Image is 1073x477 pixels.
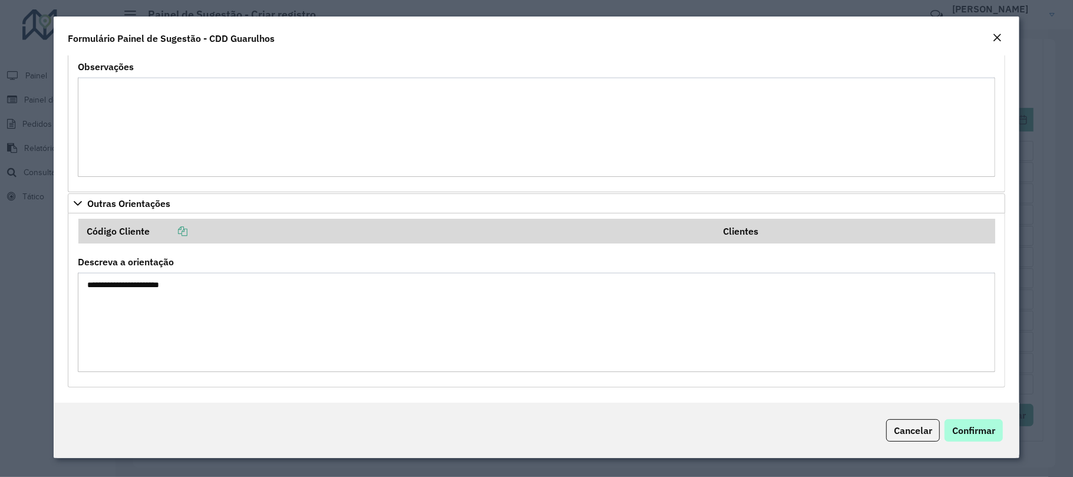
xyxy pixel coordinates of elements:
a: Outras Orientações [68,193,1005,213]
label: Observações [78,60,134,74]
button: Confirmar [945,419,1003,442]
th: Clientes [715,219,995,244]
th: Código Cliente [78,219,715,244]
div: Outras Orientações [68,213,1005,388]
span: Cancelar [894,425,932,436]
h4: Formulário Painel de Sugestão - CDD Guarulhos [68,31,275,45]
a: Copiar [150,225,187,237]
span: Confirmar [952,425,995,436]
button: Cancelar [886,419,940,442]
button: Close [989,31,1005,46]
em: Fechar [992,33,1002,42]
label: Descreva a orientação [78,255,174,269]
span: Outras Orientações [87,199,170,208]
